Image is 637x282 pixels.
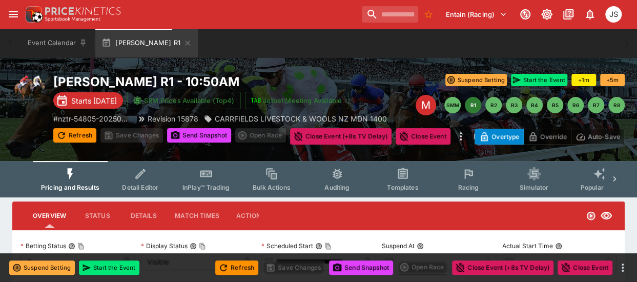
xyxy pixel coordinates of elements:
button: +5m [600,74,625,86]
svg: Visible [600,210,612,222]
button: Close Event (+8s TV Delay) [290,128,392,145]
button: Start the Event [511,74,567,86]
button: Actions [228,204,274,228]
span: Racing [458,184,479,191]
input: search [362,6,418,23]
p: Copy To Clipboard [53,113,131,124]
button: Close Event (+8s TV Delay) [452,260,553,275]
div: John Seaton [605,6,622,23]
button: Overview [25,204,74,228]
p: Override [540,131,566,142]
nav: pagination navigation [444,97,625,113]
button: Betting StatusCopy To Clipboard [68,243,75,250]
button: Display StatusCopy To Clipboard [190,243,197,250]
button: Send Snapshot [329,260,393,275]
button: SRM Prices Available (Top4) [127,92,241,109]
p: Actual Start Time [502,241,553,250]
button: Override [523,129,571,145]
span: Pricing and Results [41,184,99,191]
button: Jetbet Meeting Available [245,92,348,109]
p: Display Status [141,241,188,250]
button: Select Tenant [440,6,513,23]
span: Templates [387,184,418,191]
button: Suspend Betting [9,260,75,275]
button: Actual Start Time [555,243,562,250]
div: split button [235,128,286,143]
span: Bulk Actions [253,184,291,191]
svg: Open [586,211,596,221]
button: Refresh [215,260,258,275]
p: Scheduled Start [261,241,313,250]
button: Close Event [558,260,612,275]
button: Close Event [396,128,450,145]
button: R1 [465,97,481,113]
p: Revision 15878 [148,113,198,124]
span: Auditing [324,184,350,191]
button: Toggle light/dark mode [538,5,556,24]
button: Details [120,204,167,228]
span: Simulator [520,184,548,191]
div: CARRFIELDS LIVESTOCK & WOOLS NZ MDN 1400 [204,113,386,124]
button: R3 [506,97,522,113]
button: Copy To Clipboard [77,243,85,250]
p: Betting Status [20,241,66,250]
button: SMM [444,97,461,113]
button: Suspend Betting [445,74,507,86]
button: Suspend At [417,243,424,250]
button: Copy To Clipboard [199,243,206,250]
button: Copy To Clipboard [324,243,332,250]
button: John Seaton [602,3,625,26]
button: Send Snapshot [167,128,231,143]
button: more [617,261,629,274]
img: Sportsbook Management [45,17,100,22]
button: No Bookmarks [420,6,437,23]
button: Connected to PK [516,5,535,24]
img: PriceKinetics Logo [23,4,43,25]
h2: Copy To Clipboard [53,74,386,90]
button: R2 [485,97,502,113]
p: CARRFIELDS LIVESTOCK & WOOLS NZ MDN 1400 [214,113,386,124]
button: R6 [567,97,584,113]
button: Auto-Save [571,129,625,145]
button: Overtype [475,129,524,145]
button: open drawer [4,5,23,24]
img: PriceKinetics [45,7,121,15]
button: +1m [571,74,596,86]
button: [PERSON_NAME] R1 [95,29,198,57]
button: more [455,128,467,145]
div: Start From [475,129,625,145]
button: Status [74,204,120,228]
p: Starts [DATE] [71,95,117,106]
button: Refresh [53,128,96,143]
button: R8 [608,97,625,113]
p: Suspend At [382,241,415,250]
p: Overtype [491,131,519,142]
button: Event Calendar [22,29,93,57]
button: Notifications [581,5,599,24]
span: Detail Editor [122,184,158,191]
div: split button [397,260,448,274]
img: jetbet-logo.svg [251,95,261,106]
button: Scheduled StartCopy To Clipboard [315,243,322,250]
button: R4 [526,97,543,113]
div: Event type filters [33,161,604,197]
img: horse_racing.png [12,74,45,107]
span: Popular Bets [580,184,619,191]
button: Documentation [559,5,578,24]
button: R7 [588,97,604,113]
div: Edit Meeting [416,95,436,115]
button: R5 [547,97,563,113]
button: Start the Event [79,260,139,275]
span: InPlay™ Trading [182,184,230,191]
button: Match Times [167,204,228,228]
p: Auto-Save [588,131,620,142]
